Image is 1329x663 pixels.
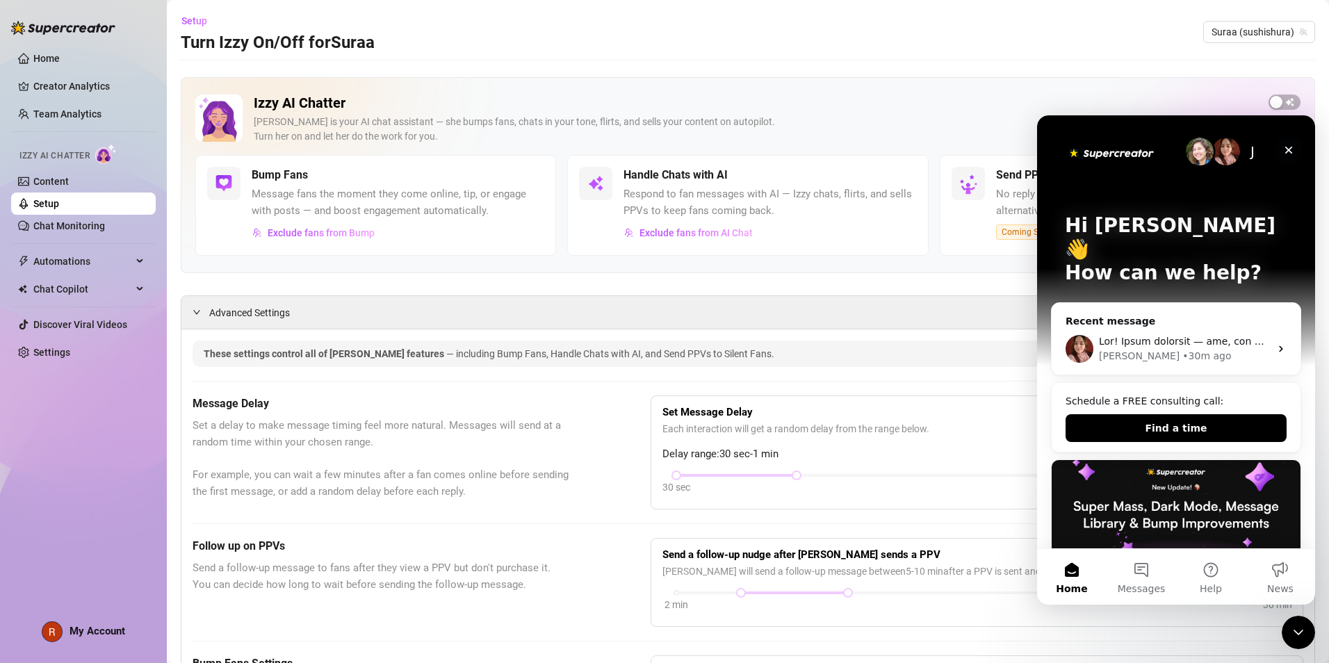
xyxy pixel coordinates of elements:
span: No reply from a fan? Try a smart, personal PPV — a better alternative to mass messages. [996,186,1289,219]
span: [PERSON_NAME] will send a follow-up message between 5 - 10 min after a PPV is sent and the fan do... [662,564,1291,579]
a: Team Analytics [33,108,101,120]
button: Exclude fans from AI Chat [623,222,753,244]
span: Message fans the moment they come online, tip, or engage with posts — and boost engagement automa... [252,186,544,219]
img: Izzy AI Chatter [195,95,243,142]
button: Exclude fans from Bump [252,222,375,244]
h3: Turn Izzy On/Off for Suraa [181,32,375,54]
img: svg%3e [624,228,634,238]
h5: Bump Fans [252,167,308,183]
a: Chat Monitoring [33,220,105,231]
div: 30 sec [662,480,690,495]
a: Home [33,53,60,64]
button: Messages [70,434,139,489]
span: Chat Copilot [33,278,132,300]
span: These settings control all of [PERSON_NAME] features [204,348,446,359]
span: Coming Soon [996,224,1059,240]
span: team [1299,28,1307,36]
button: News [209,434,278,489]
iframe: Intercom live chat [1282,616,1315,649]
a: Setup [33,198,59,209]
span: Exclude fans from Bump [268,227,375,238]
a: Settings [33,347,70,358]
span: Home [19,468,50,478]
span: Setup [181,15,207,26]
strong: Send a follow-up nudge after [PERSON_NAME] sends a PPV [662,548,940,561]
span: Izzy AI Chatter [19,149,90,163]
span: Help [163,468,185,478]
div: [PERSON_NAME] is your AI chat assistant — she bumps fans, chats in your tone, flirts, and sells y... [254,115,1257,144]
h5: Message Delay [193,395,581,412]
a: Content [33,176,69,187]
span: Advanced Settings [209,305,290,320]
img: Super Mass, Dark Mode, Message Library & Bump Improvements [15,345,263,442]
h5: Send PPVs to Silent Fans [996,167,1122,183]
img: svg%3e [252,228,262,238]
h2: Izzy AI Chatter [254,95,1257,112]
img: logo-BBDzfeDw.svg [11,21,115,35]
span: Delay range: 30 sec - 1 min [662,446,1291,463]
iframe: Intercom live chat [1037,115,1315,605]
span: expanded [193,308,201,316]
span: Messages [81,468,129,478]
span: Suraa (sushishura) [1212,22,1307,42]
img: svg%3e [215,175,232,192]
div: 2 min [664,597,688,612]
span: My Account [70,625,125,637]
span: News [230,468,256,478]
span: Automations [33,250,132,272]
div: 30 min [1263,597,1292,612]
span: Exclude fans from AI Chat [639,227,753,238]
img: silent-fans-ppv-o-N6Mmdf.svg [959,174,981,197]
span: — including Bump Fans, Handle Chats with AI, and Send PPVs to Silent Fans. [446,348,774,359]
span: Send a follow-up message to fans after they view a PPV but don't purchase it. You can decide how ... [193,560,581,593]
span: Set a delay to make message timing feel more natural. Messages will send at a random time within ... [193,418,581,500]
img: ACg8ocKq5zOTtnwjnoil3S4nZVQY-mXbbQgoo1yICVq1hgkZuc7JsA=s96-c [42,622,62,641]
span: thunderbolt [18,256,29,267]
a: Creator Analytics [33,75,145,97]
img: svg%3e [587,175,604,192]
button: Setup [181,10,218,32]
a: Discover Viral Videos [33,319,127,330]
img: AI Chatter [95,144,117,164]
div: expanded [193,304,209,320]
div: Super Mass, Dark Mode, Message Library & Bump Improvements [14,344,264,535]
strong: Set Message Delay [662,406,753,418]
img: Chat Copilot [18,284,27,294]
span: Each interaction will get a random delay from the range below. [662,421,1291,436]
button: Help [139,434,209,489]
h5: Handle Chats with AI [623,167,728,183]
h5: Follow up on PPVs [193,538,581,555]
span: Respond to fan messages with AI — Izzy chats, flirts, and sells PPVs to keep fans coming back. [623,186,916,219]
div: Close [239,22,264,47]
